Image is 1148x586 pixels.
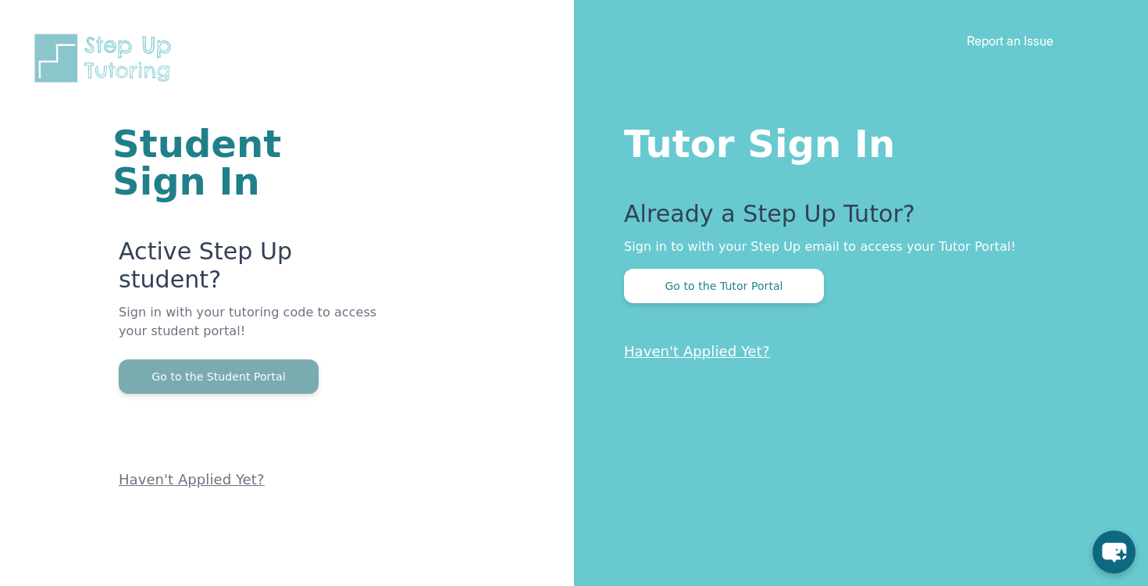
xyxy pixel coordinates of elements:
[1093,531,1136,573] button: chat-button
[624,200,1086,238] p: Already a Step Up Tutor?
[624,269,824,303] button: Go to the Tutor Portal
[119,238,387,303] p: Active Step Up student?
[31,31,181,85] img: Step Up Tutoring horizontal logo
[119,369,319,384] a: Go to the Student Portal
[624,343,770,359] a: Haven't Applied Yet?
[119,471,265,488] a: Haven't Applied Yet?
[624,278,824,293] a: Go to the Tutor Portal
[624,119,1086,163] h1: Tutor Sign In
[119,359,319,394] button: Go to the Student Portal
[112,125,387,200] h1: Student Sign In
[624,238,1086,256] p: Sign in to with your Step Up email to access your Tutor Portal!
[119,303,387,359] p: Sign in with your tutoring code to access your student portal!
[967,33,1054,48] a: Report an Issue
